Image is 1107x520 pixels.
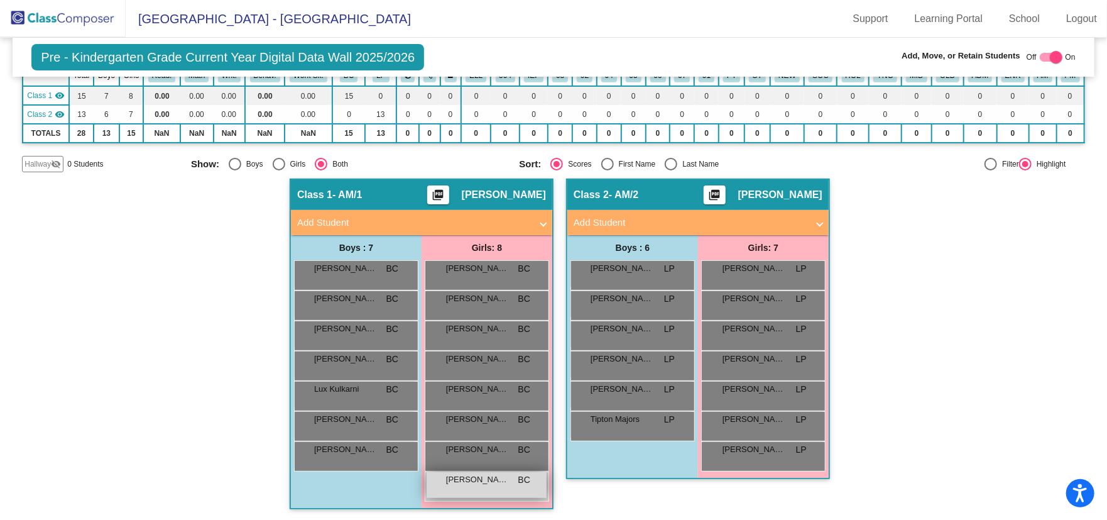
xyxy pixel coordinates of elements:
span: [PERSON_NAME] [591,353,653,365]
span: 0 Students [67,158,103,170]
span: [PERSON_NAME] [723,383,785,396]
a: Support [843,9,898,29]
td: 0 [964,86,997,105]
mat-icon: picture_as_pdf [430,189,445,206]
a: Learning Portal [905,9,993,29]
span: [PERSON_NAME] [446,443,509,456]
span: LP [664,413,675,426]
td: 0 [396,124,418,143]
td: 0 [997,124,1029,143]
span: [PERSON_NAME] [314,443,377,456]
span: LP [664,292,675,306]
span: [PERSON_NAME] [462,189,546,201]
td: 0 [365,86,396,105]
span: - AM/2 [609,189,638,201]
span: Sort: [519,158,541,170]
td: 0 [520,124,548,143]
td: 0 [440,86,461,105]
span: [PERSON_NAME] [314,262,377,275]
span: [PERSON_NAME] [446,353,509,365]
span: BC [518,353,530,366]
td: 15 [69,86,94,105]
td: 0 [621,105,646,124]
td: 0 [548,124,572,143]
span: Class 1 [27,90,52,101]
td: 15 [119,124,144,143]
td: 15 [332,124,366,143]
span: [PERSON_NAME] [723,413,785,426]
span: Lux Kulkarni [314,383,377,396]
td: 0 [597,105,621,124]
td: 0 [837,105,869,124]
span: [PERSON_NAME] [723,443,785,456]
span: LP [796,262,807,275]
td: 0 [419,124,440,143]
mat-radio-group: Select an option [519,158,837,170]
td: 0 [491,124,520,143]
td: 0 [997,86,1029,105]
td: 0 [902,124,932,143]
td: 0 [621,124,646,143]
td: 0 [804,105,837,124]
span: BC [518,292,530,306]
td: 0 [694,124,719,143]
span: LP [796,383,807,396]
td: 0 [964,124,997,143]
td: 0 [932,86,964,105]
td: 0 [1057,124,1084,143]
td: 0 [964,105,997,124]
button: Print Students Details [704,185,726,204]
div: Scores [563,158,591,170]
div: Both [327,158,348,170]
span: [GEOGRAPHIC_DATA] - [GEOGRAPHIC_DATA] [126,9,411,29]
span: [PERSON_NAME] [314,413,377,426]
td: 0 [1029,105,1057,124]
span: LP [796,413,807,426]
span: - AM/1 [332,189,362,201]
td: 0.00 [245,86,285,105]
td: 0 [744,124,770,143]
div: Boys : 6 [567,235,698,260]
td: 0 [670,86,694,105]
td: NaN [285,124,332,143]
td: 0 [744,86,770,105]
td: 0 [461,124,491,143]
span: Show: [191,158,219,170]
td: 0 [770,124,804,143]
td: 0 [932,105,964,124]
span: BC [386,443,398,456]
td: 0 [520,105,548,124]
td: 0 [670,105,694,124]
div: Girls [285,158,306,170]
span: [PERSON_NAME] [446,292,509,305]
td: 0.00 [285,86,332,105]
span: LP [796,353,807,366]
span: BC [386,413,398,426]
span: BC [518,262,530,275]
td: 0 [572,105,597,124]
td: 0.00 [180,105,214,124]
td: 0 [869,124,902,143]
span: Tipton Majors [591,413,653,426]
span: LP [796,323,807,336]
td: 0 [548,105,572,124]
td: 0 [440,124,461,143]
mat-icon: visibility [55,91,65,101]
td: 0 [646,86,670,105]
mat-expansion-panel-header: Add Student [567,210,829,235]
td: 13 [365,124,396,143]
td: 0 [902,86,932,105]
td: 0 [1029,86,1057,105]
span: [PERSON_NAME] [591,323,653,335]
td: 13 [365,105,396,124]
a: Logout [1056,9,1107,29]
span: BC [518,443,530,456]
td: 0.00 [143,105,180,124]
td: NaN [180,124,214,143]
td: 0.00 [214,105,245,124]
td: 0 [694,86,719,105]
button: Print Students Details [427,185,449,204]
td: 0 [804,124,837,143]
td: 0 [621,86,646,105]
span: LP [664,353,675,366]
